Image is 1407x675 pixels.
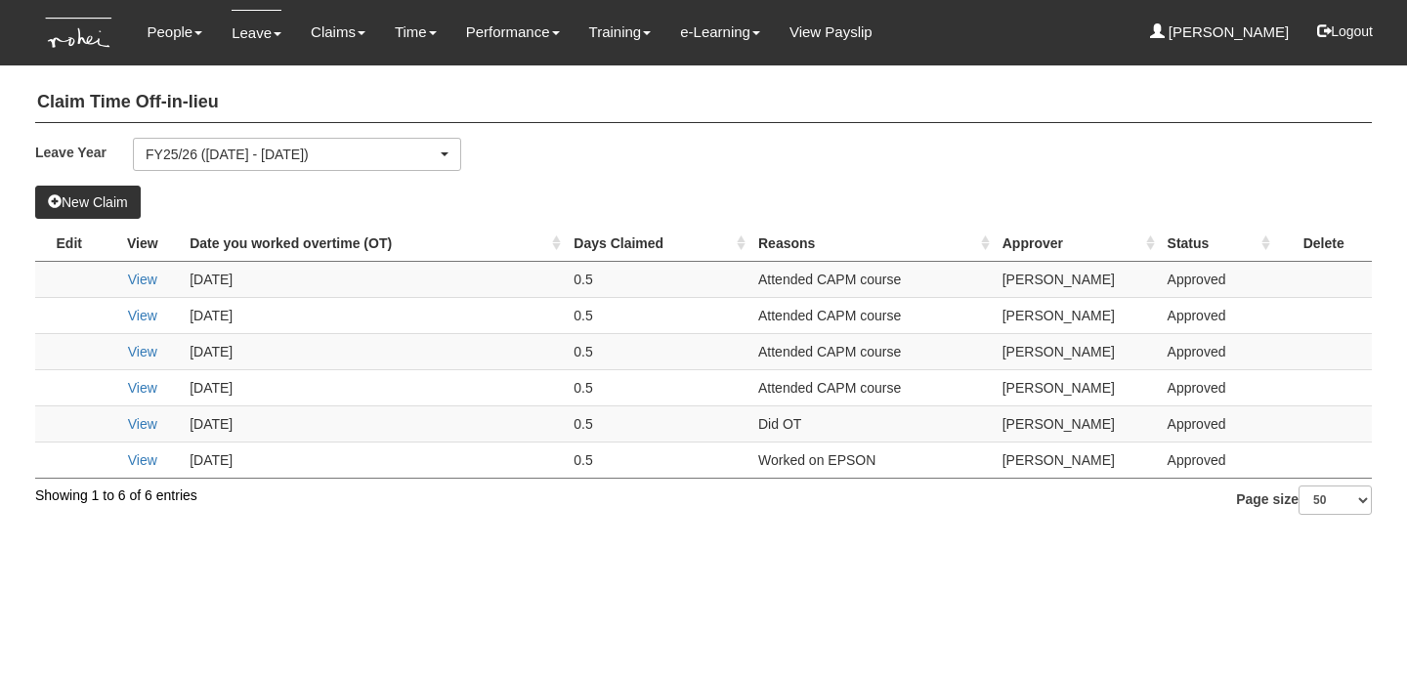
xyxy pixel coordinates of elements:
[182,297,566,333] td: [DATE]
[35,83,1372,123] h4: Claim Time Off-in-lieu
[566,226,750,262] th: Days Claimed : activate to sort column ascending
[566,405,750,442] td: 0.5
[128,272,157,287] a: View
[1160,369,1276,405] td: Approved
[750,333,995,369] td: Attended CAPM course
[995,442,1160,478] td: [PERSON_NAME]
[182,261,566,297] td: [DATE]
[182,226,566,262] th: Date you worked overtime (OT) : activate to sort column ascending
[1160,226,1276,262] th: Status : activate to sort column ascending
[589,10,652,55] a: Training
[128,416,157,432] a: View
[182,333,566,369] td: [DATE]
[789,10,873,55] a: View Payslip
[182,369,566,405] td: [DATE]
[146,145,437,164] div: FY25/26 ([DATE] - [DATE])
[35,226,104,262] th: Edit
[128,308,157,323] a: View
[750,442,995,478] td: Worked on EPSON
[1303,8,1386,55] button: Logout
[311,10,365,55] a: Claims
[750,226,995,262] th: Reasons : activate to sort column ascending
[128,452,157,468] a: View
[133,138,461,171] button: FY25/26 ([DATE] - [DATE])
[566,369,750,405] td: 0.5
[750,369,995,405] td: Attended CAPM course
[566,333,750,369] td: 0.5
[147,10,202,55] a: People
[232,10,281,56] a: Leave
[1275,226,1372,262] th: Delete
[104,226,183,262] th: View
[680,10,760,55] a: e-Learning
[1150,10,1290,55] a: [PERSON_NAME]
[1160,442,1276,478] td: Approved
[566,442,750,478] td: 0.5
[995,297,1160,333] td: [PERSON_NAME]
[395,10,437,55] a: Time
[995,333,1160,369] td: [PERSON_NAME]
[750,297,995,333] td: Attended CAPM course
[995,226,1160,262] th: Approver : activate to sort column ascending
[1160,261,1276,297] td: Approved
[35,186,141,219] button: New Claim
[995,261,1160,297] td: [PERSON_NAME]
[566,261,750,297] td: 0.5
[128,380,157,396] a: View
[1160,297,1276,333] td: Approved
[750,405,995,442] td: Did OT
[995,369,1160,405] td: [PERSON_NAME]
[35,138,133,166] label: Leave Year
[1160,333,1276,369] td: Approved
[1236,485,1372,515] label: Page size
[566,297,750,333] td: 0.5
[128,344,157,359] a: View
[182,442,566,478] td: [DATE]
[1160,405,1276,442] td: Approved
[1299,485,1372,515] select: Page size
[466,10,560,55] a: Performance
[182,405,566,442] td: [DATE]
[995,405,1160,442] td: [PERSON_NAME]
[750,261,995,297] td: Attended CAPM course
